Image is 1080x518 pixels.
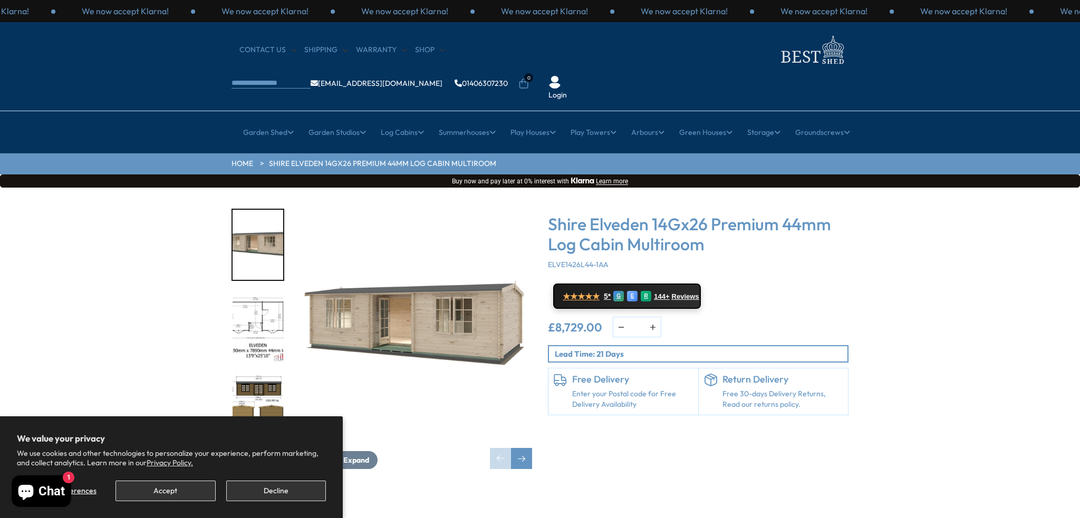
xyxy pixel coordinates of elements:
[920,5,1007,17] p: We now accept Klarna!
[239,45,296,55] a: CONTACT US
[548,76,561,89] img: User Icon
[233,375,283,445] img: Elveden4190x789014x2644mmMFTLINE_05ef15f3-8f2d-43f2-bb02-09e9d57abccb_200x200.jpg
[269,159,496,169] a: Shire Elveden 14Gx26 Premium 44mm Log Cabin Multiroom
[627,291,638,301] div: E
[233,292,283,363] img: Elveden4190x789014x2644mmMFTPLAN_40677167-342d-438a-b30c-ffbc9aefab87_200x200.jpg
[548,321,602,333] ins: £8,729.00
[518,79,529,89] a: 0
[511,448,532,469] div: Next slide
[654,292,669,301] span: 144+
[356,45,407,55] a: Warranty
[548,260,609,269] span: ELVE1426L44-1AA
[361,5,448,17] p: We now accept Klarna!
[232,209,284,281] div: 1 / 10
[571,119,616,145] a: Play Towers
[8,475,74,510] inbox-online-store-chat: Shopify online store chat
[295,209,532,446] img: Shire Elveden 14Gx26 Premium Log Cabin Multiroom - Best Shed
[553,284,701,309] a: ★★★★★ 5* G E R 144+ Reviews
[195,5,335,17] div: 3 / 3
[524,73,533,82] span: 0
[475,5,614,17] div: 2 / 3
[115,481,215,501] button: Accept
[555,348,847,359] p: Lead Time: 21 Days
[17,433,326,444] h2: We value your privacy
[308,119,366,145] a: Garden Studios
[548,214,848,255] h3: Shire Elveden 14Gx26 Premium 44mm Log Cabin Multiroom
[295,209,532,469] div: 1 / 10
[780,5,867,17] p: We now accept Klarna!
[232,159,253,169] a: HOME
[82,5,169,17] p: We now accept Klarna!
[221,5,308,17] p: We now accept Klarna!
[233,210,283,280] img: Elveden_4190x7890_white_open_0100_53fdd14a-01da-474c-ae94-e4b3860414c8_200x200.jpg
[563,291,600,301] span: ★★★★★
[226,481,326,501] button: Decline
[510,119,556,145] a: Play Houses
[548,90,567,101] a: Login
[572,389,693,409] a: Enter your Postal code for Free Delivery Availability
[613,291,624,301] div: G
[722,389,843,409] p: Free 30-days Delivery Returns, Read our returns policy.
[747,119,780,145] a: Storage
[55,5,195,17] div: 2 / 3
[335,5,475,17] div: 1 / 3
[439,119,496,145] a: Summerhouses
[147,458,193,467] a: Privacy Policy.
[17,448,326,467] p: We use cookies and other technologies to personalize your experience, perform marketing, and coll...
[614,5,754,17] div: 3 / 3
[232,291,284,364] div: 2 / 10
[641,291,651,301] div: R
[304,45,348,55] a: Shipping
[232,374,284,446] div: 3 / 10
[894,5,1034,17] div: 2 / 3
[722,374,843,385] h6: Return Delivery
[501,5,588,17] p: We now accept Klarna!
[572,374,693,385] h6: Free Delivery
[381,119,424,145] a: Log Cabins
[311,80,442,87] a: [EMAIL_ADDRESS][DOMAIN_NAME]
[243,119,294,145] a: Garden Shed
[775,33,848,67] img: logo
[795,119,850,145] a: Groundscrews
[641,5,728,17] p: We now accept Klarna!
[754,5,894,17] div: 1 / 3
[679,119,732,145] a: Green Houses
[455,80,508,87] a: 01406307230
[415,45,445,55] a: Shop
[490,448,511,469] div: Previous slide
[672,292,699,301] span: Reviews
[631,119,664,145] a: Arbours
